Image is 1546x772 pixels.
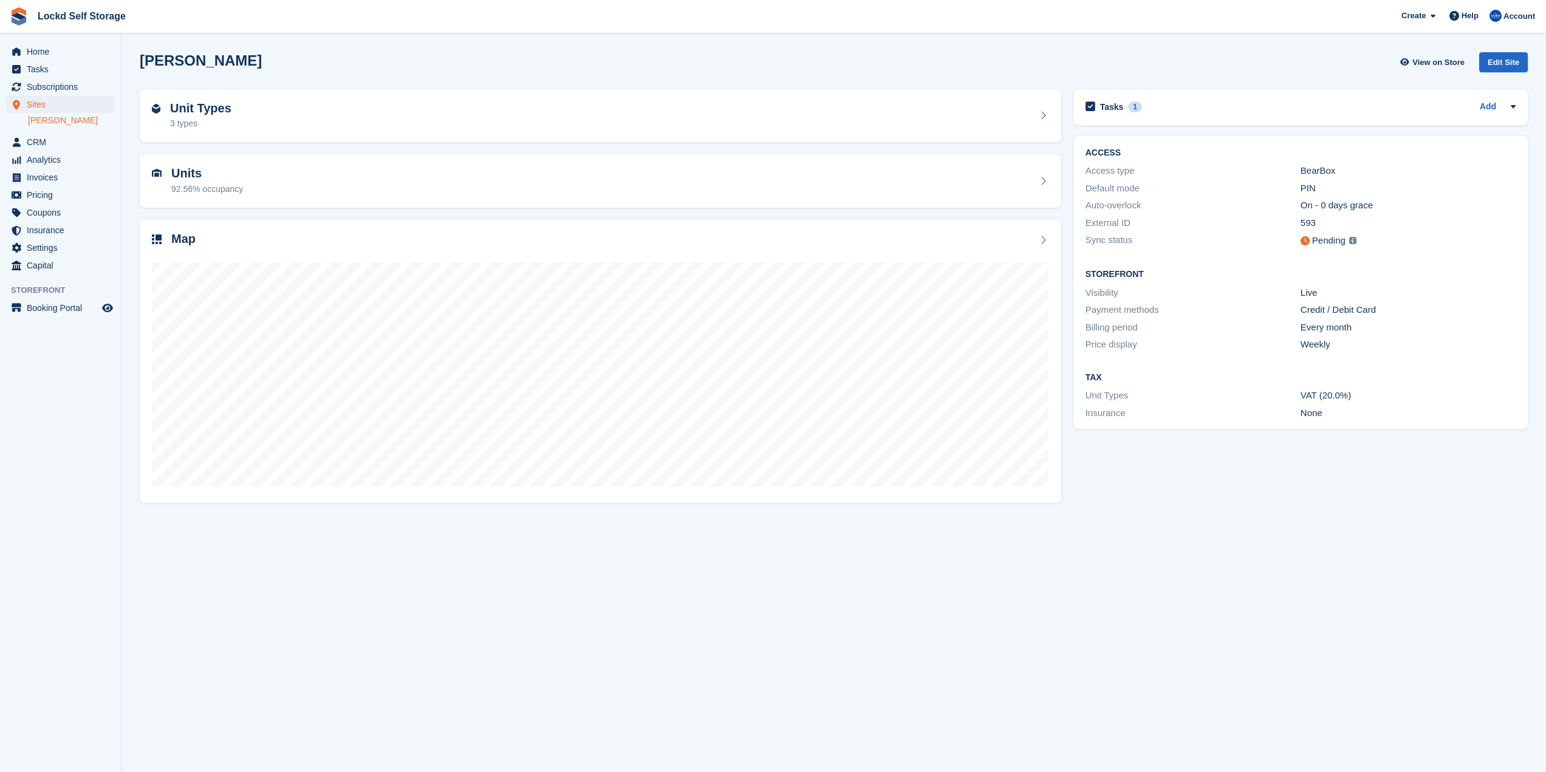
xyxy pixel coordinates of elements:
[6,61,115,78] a: menu
[1301,338,1516,352] div: Weekly
[1412,56,1465,69] span: View on Store
[27,169,100,186] span: Invoices
[27,186,100,203] span: Pricing
[6,204,115,221] a: menu
[27,134,100,151] span: CRM
[1480,100,1496,114] a: Add
[1086,373,1516,383] h2: Tax
[1462,10,1479,22] span: Help
[1100,101,1124,112] h2: Tasks
[1312,234,1346,248] div: Pending
[140,89,1061,143] a: Unit Types 3 types
[1301,321,1516,335] div: Every month
[1398,52,1469,72] a: View on Store
[6,151,115,168] a: menu
[1301,216,1516,230] div: 593
[1086,182,1301,196] div: Default mode
[140,154,1061,208] a: Units 92.56% occupancy
[6,222,115,239] a: menu
[1086,216,1301,230] div: External ID
[27,239,100,256] span: Settings
[100,301,115,315] a: Preview store
[152,234,162,244] img: map-icn-33ee37083ee616e46c38cad1a60f524a97daa1e2b2c8c0bc3eb3415660979fc1.svg
[1086,389,1301,403] div: Unit Types
[6,96,115,113] a: menu
[1479,52,1528,77] a: Edit Site
[6,169,115,186] a: menu
[1086,338,1301,352] div: Price display
[27,204,100,221] span: Coupons
[1301,199,1516,213] div: On - 0 days grace
[6,43,115,60] a: menu
[27,61,100,78] span: Tasks
[1301,389,1516,403] div: VAT (20.0%)
[27,151,100,168] span: Analytics
[27,78,100,95] span: Subscriptions
[1479,52,1528,72] div: Edit Site
[1086,199,1301,213] div: Auto-overlock
[170,101,231,115] h2: Unit Types
[6,78,115,95] a: menu
[1301,182,1516,196] div: PIN
[1349,237,1356,244] img: icon-info-grey-7440780725fd019a000dd9b08b2336e03edf1995a4989e88bcd33f0948082b44.svg
[1086,270,1516,279] h2: Storefront
[171,166,243,180] h2: Units
[27,299,100,316] span: Booking Portal
[171,232,196,246] h2: Map
[1503,10,1535,22] span: Account
[1301,303,1516,317] div: Credit / Debit Card
[1086,286,1301,300] div: Visibility
[1086,148,1516,158] h2: ACCESS
[6,239,115,256] a: menu
[140,52,262,69] h2: [PERSON_NAME]
[1086,406,1301,420] div: Insurance
[6,134,115,151] a: menu
[152,169,162,177] img: unit-icn-7be61d7bf1b0ce9d3e12c5938cc71ed9869f7b940bace4675aadf7bd6d80202e.svg
[6,257,115,274] a: menu
[33,6,131,26] a: Lockd Self Storage
[6,186,115,203] a: menu
[10,7,28,26] img: stora-icon-8386f47178a22dfd0bd8f6a31ec36ba5ce8667c1dd55bd0f319d3a0aa187defe.svg
[28,115,115,126] a: [PERSON_NAME]
[140,220,1061,504] a: Map
[1301,406,1516,420] div: None
[1086,303,1301,317] div: Payment methods
[1086,164,1301,178] div: Access type
[152,104,160,114] img: unit-type-icn-2b2737a686de81e16bb02015468b77c625bbabd49415b5ef34ead5e3b44a266d.svg
[27,43,100,60] span: Home
[6,299,115,316] a: menu
[1401,10,1426,22] span: Create
[27,96,100,113] span: Sites
[27,222,100,239] span: Insurance
[1086,321,1301,335] div: Billing period
[171,183,243,196] div: 92.56% occupancy
[11,284,121,296] span: Storefront
[27,257,100,274] span: Capital
[1301,164,1516,178] div: BearBox
[1128,101,1142,112] div: 1
[170,117,231,130] div: 3 types
[1301,286,1516,300] div: Live
[1086,233,1301,248] div: Sync status
[1490,10,1502,22] img: Jonny Bleach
